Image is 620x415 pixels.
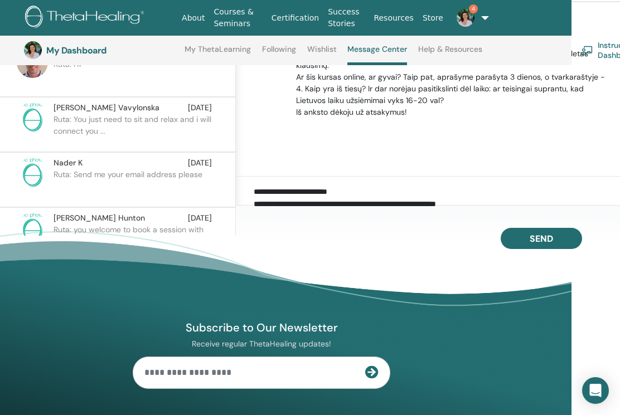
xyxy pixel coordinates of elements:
[580,46,593,55] img: chalkboard-teacher.svg
[296,36,608,118] p: Laba diena, Rūta, Mane domina jūsų Basic DNA kursas, tik, skaitant seminaro aprašymą, kilo keleta...
[209,2,267,34] a: Courses & Seminars
[54,157,83,169] span: Nader K
[188,157,212,169] span: [DATE]
[133,339,390,349] p: Receive regular ThetaHealing updates!
[177,8,209,28] a: About
[17,157,48,188] img: no-photo.png
[54,169,215,202] p: Ruta: Send me your email address please
[369,8,418,28] a: Resources
[347,45,407,65] a: Message Center
[54,114,215,147] p: Ruta: You just need to sit and relax and i will connect you ...
[188,212,212,224] span: [DATE]
[501,228,582,249] button: Send
[418,8,448,28] a: Store
[469,4,478,13] span: 4
[457,9,474,27] img: default.jpg
[24,41,42,59] img: default.jpg
[323,2,369,34] a: Success Stories
[46,45,158,56] h3: My Dashboard
[185,45,251,62] a: My ThetaLearning
[582,377,609,404] div: Open Intercom Messenger
[17,102,48,133] img: no-photo.png
[17,212,48,243] img: no-photo.png
[54,224,215,257] p: Ruta: you welcome to book a session with me at www.witnessuh...
[54,58,215,92] p: Ruta: Hi
[418,45,482,62] a: Help & Resources
[188,102,212,114] span: [DATE]
[262,45,296,62] a: Following
[54,102,159,114] span: [PERSON_NAME] Vavylonska
[267,8,323,28] a: Certification
[530,233,553,245] span: Send
[133,320,390,335] h4: Subscribe to Our Newsletter
[307,45,337,62] a: Wishlist
[25,6,148,31] img: logo.png
[54,212,145,224] span: [PERSON_NAME] Hunton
